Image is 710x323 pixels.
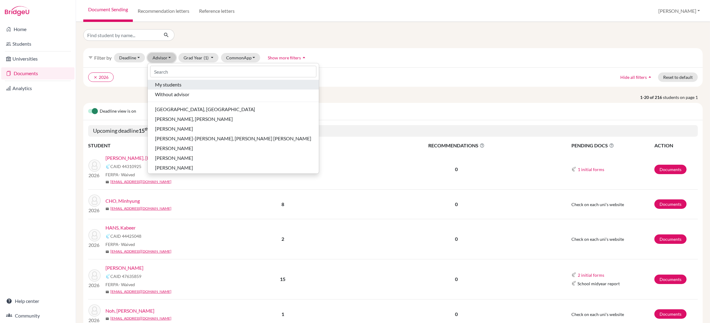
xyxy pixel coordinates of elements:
[148,124,319,134] button: [PERSON_NAME]
[1,23,74,35] a: Home
[88,282,101,289] p: 2026
[105,154,183,162] a: [PERSON_NAME], [PERSON_NAME]
[1,38,74,50] a: Students
[1,295,74,307] a: Help center
[658,72,698,82] button: Reset to default
[204,55,209,60] span: (1)
[1,67,74,79] a: Documents
[88,55,93,60] i: filter_list
[119,282,135,287] span: - Waived
[105,171,135,178] span: FERPA
[145,127,149,132] sup: th
[281,236,284,242] b: 2
[571,272,576,277] img: Common App logo
[88,229,101,241] img: HANS, Kabeer
[100,108,136,115] span: Deadline view is on
[654,165,687,174] a: Documents
[88,207,101,214] p: 2026
[119,172,135,177] span: - Waived
[148,163,319,173] button: [PERSON_NAME]
[155,125,193,132] span: [PERSON_NAME]
[88,195,101,207] img: CHO, Minhyung
[5,6,29,16] img: Bridge-U
[221,53,260,62] button: CommonApp
[620,75,647,80] span: Hide all filters
[105,281,135,288] span: FERPA
[654,142,698,149] th: ACTION
[148,104,319,114] button: [GEOGRAPHIC_DATA], [GEOGRAPHIC_DATA]
[110,179,171,184] a: [EMAIL_ADDRESS][DOMAIN_NAME]
[571,142,654,149] span: PENDING DOCS
[301,54,307,61] i: arrow_drop_up
[150,66,316,77] input: Search
[155,81,181,88] span: My students
[281,201,284,207] b: 8
[356,142,557,149] span: RECOMMENDATIONS
[105,264,143,272] a: [PERSON_NAME]
[155,145,193,152] span: [PERSON_NAME]
[147,63,319,174] div: Advisor
[148,90,319,99] button: Without advisor
[148,153,319,163] button: [PERSON_NAME]
[155,115,233,123] span: [PERSON_NAME], [PERSON_NAME]
[114,53,145,62] button: Deadline
[356,235,557,243] p: 0
[663,94,703,100] span: students on page 1
[280,276,285,282] b: 15
[110,249,171,254] a: [EMAIL_ADDRESS][DOMAIN_NAME]
[148,80,319,90] button: My students
[647,74,653,80] i: arrow_drop_up
[263,53,312,62] button: Show more filtersarrow_drop_up
[88,172,101,179] p: 2026
[148,143,319,153] button: [PERSON_NAME]
[83,29,159,41] input: Find student by name...
[94,55,112,61] span: Filter by
[155,154,193,162] span: [PERSON_NAME]
[88,142,210,149] th: STUDENT
[155,135,312,142] span: [PERSON_NAME]-[PERSON_NAME], [PERSON_NAME] [PERSON_NAME]
[93,75,98,79] i: clear
[88,241,101,249] p: 2026
[88,304,101,317] img: Noh, Hyeonggyun
[571,237,624,242] span: Check on each uni's website
[656,5,703,17] button: [PERSON_NAME]
[155,106,255,113] span: [GEOGRAPHIC_DATA], [GEOGRAPHIC_DATA]
[110,206,171,211] a: [EMAIL_ADDRESS][DOMAIN_NAME]
[139,127,166,134] b: 15 [DATE]
[105,164,110,169] img: Common App logo
[356,201,557,208] p: 0
[105,207,109,211] span: mail
[571,167,576,172] img: Common App logo
[110,289,171,294] a: [EMAIL_ADDRESS][DOMAIN_NAME]
[155,91,189,98] span: Without advisor
[110,233,141,239] span: CAID 44425048
[105,241,135,248] span: FERPA
[281,311,284,317] b: 1
[105,317,109,321] span: mail
[356,276,557,283] p: 0
[356,311,557,318] p: 0
[105,224,136,231] a: HANS, Kabeer
[571,281,576,286] img: Common App logo
[110,163,141,170] span: CAID 44310925
[1,53,74,65] a: Universities
[1,82,74,94] a: Analytics
[356,166,557,173] p: 0
[654,275,687,284] a: Documents
[577,166,605,173] button: 1 initial forms
[571,202,624,207] span: Check on each uni's website
[654,234,687,244] a: Documents
[119,242,135,247] span: - Waived
[148,114,319,124] button: [PERSON_NAME], [PERSON_NAME]
[1,310,74,322] a: Community
[148,134,319,143] button: [PERSON_NAME]-[PERSON_NAME], [PERSON_NAME] [PERSON_NAME]
[105,307,154,314] a: Noh, [PERSON_NAME]
[615,72,658,82] button: Hide all filtersarrow_drop_up
[640,94,663,100] strong: 1-20 of 216
[654,309,687,319] a: Documents
[105,274,110,279] img: Common App logo
[105,197,140,205] a: CHO, Minhyung
[88,125,698,137] h5: Upcoming deadline
[155,164,193,171] span: [PERSON_NAME]
[577,280,620,287] span: School midyear report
